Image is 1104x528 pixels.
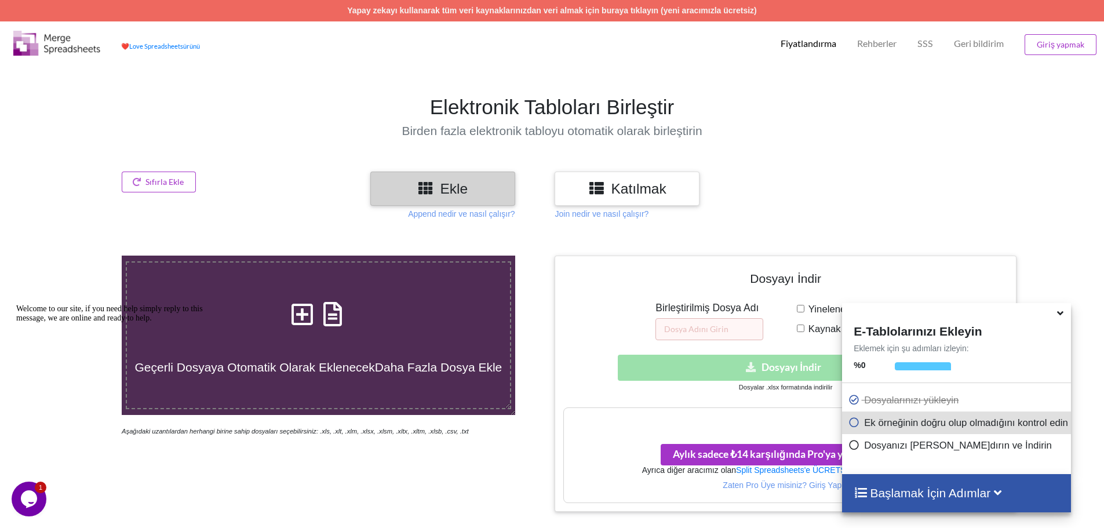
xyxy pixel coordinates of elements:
[673,448,879,460] font: Aylık sadece ₺14 karşılığında Pro'ya yükseltin
[864,417,1068,428] font: Ek örneğinin doğru olup olmadığını kontrol edin
[954,38,1004,49] font: Geri bildirim
[854,344,968,353] font: Eklemek için şu adımları izleyin:
[661,444,908,465] button: Aylık sadece ₺14 karşılığında Pro'ya yükseltingülümsemek
[134,361,374,374] font: Geçerli Dosyaya Otomatik Olarak Eklenecek
[122,172,196,192] button: Sıfırla Ekle
[642,465,736,475] font: Ayrıca diğer aracımız olan
[555,209,648,219] font: Join nedir ve nasıl çalışır?
[917,38,933,49] font: SSS
[655,302,759,314] font: Birleştirilmiş Dosya Adı
[864,395,959,406] font: Dosyalarınızı yükleyin
[870,486,990,500] font: Başlamak İçin Adımlar
[347,6,757,15] a: Yapay zekayı kullanarak tüm veri kaynaklarınızdan veri almak için buraya tıklayın (yeni aracımızl...
[440,181,468,196] font: Ekle
[1037,39,1084,49] font: Giriş yapmak
[854,361,861,370] font: %
[808,323,928,334] font: Kaynak Dosya Adlarını Ekle
[122,428,469,435] font: Aşağıdaki uzantılardan herhangi birine sahip dosyaları seçebilirsiniz: .xls, .xlt, .xlm, .xlsx, ....
[739,384,833,391] font: Dosyalar .xlsx formatında indirilir
[12,300,220,476] iframe: sohbet aracı
[12,482,49,516] iframe: sohbet aracı
[13,31,100,56] img: Logo.png
[730,414,858,426] font: Dosyalarınız 1 MB'tan büyük
[861,361,866,370] font: 0
[736,465,929,475] a: Split Spreadsheets'e ÜCRETSİZ erişim elde edersiniz
[781,38,836,49] font: Fiyatlandırma
[864,440,1052,451] font: Dosyanızı [PERSON_NAME]dırın ve İndirin
[854,325,982,338] font: E-Tablolarınızı Ekleyin
[183,42,200,50] span: kalp
[121,42,129,50] font: ❤️
[129,42,183,50] font: Love Spreadsheets
[145,177,184,187] font: Sıfırla Ekle
[402,124,702,137] font: Birden fazla elektronik tabloyu otomatik olarak birleştirin
[430,96,674,118] font: Elektronik Tabloları Birleştir
[408,209,515,219] font: Append nedir ve nasıl çalışır?
[375,361,502,374] font: Daha Fazla Dosya Ekle
[723,480,848,490] font: Zaten Pro Üye misiniz? Giriş Yapın
[611,181,666,196] font: Katılmak
[5,5,213,23] div: Welcome to our site, if you need help simply reply to this message, we are online and ready to help.
[750,272,821,285] font: Dosyayı İndir
[1025,34,1096,55] button: Giriş yapmak
[183,42,200,50] font: ürünü
[808,304,892,315] font: Yinelenenleri Kaldır
[5,5,191,23] span: Welcome to our site, if you need help simply reply to this message, we are online and ready to help.
[655,318,763,340] input: Dosya Adını Girin
[121,42,200,50] a: ❤️Love Spreadsheetskalp
[857,38,897,49] font: Rehberler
